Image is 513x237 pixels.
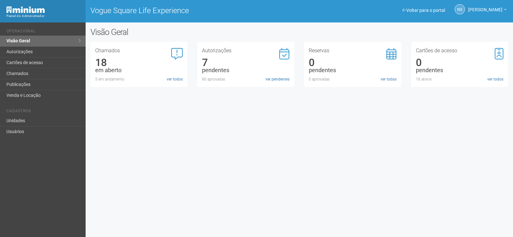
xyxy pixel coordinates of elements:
[455,4,465,14] a: NS
[416,48,503,53] h3: Cartões de acesso
[6,13,81,19] div: Painel do Administrador
[95,48,183,53] h3: Chamados
[90,27,259,37] h2: Visão Geral
[416,67,503,73] div: pendentes
[309,60,396,65] div: 0
[95,67,183,73] div: em aberto
[402,8,445,13] a: Voltar para o portal
[6,109,81,115] li: Cadastros
[468,8,507,13] a: [PERSON_NAME]
[90,6,295,15] h1: Vogue Square Life Experience
[95,60,183,65] div: 18
[167,76,183,82] a: ver todos
[95,76,183,82] div: 5 em andamento
[202,76,290,82] div: 80 aprovadas
[202,48,290,53] h3: Autorizações
[6,6,45,13] img: Minium
[6,29,81,36] li: Operacional
[487,76,503,82] a: ver todos
[202,67,290,73] div: pendentes
[202,60,290,65] div: 7
[381,76,397,82] a: ver todas
[265,76,290,82] a: ver pendentes
[468,1,502,12] span: Nicolle Silva
[309,48,396,53] h3: Reservas
[309,67,396,73] div: pendentes
[416,76,503,82] div: 18 ativos
[309,76,396,82] div: 0 aprovadas
[416,60,503,65] div: 0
